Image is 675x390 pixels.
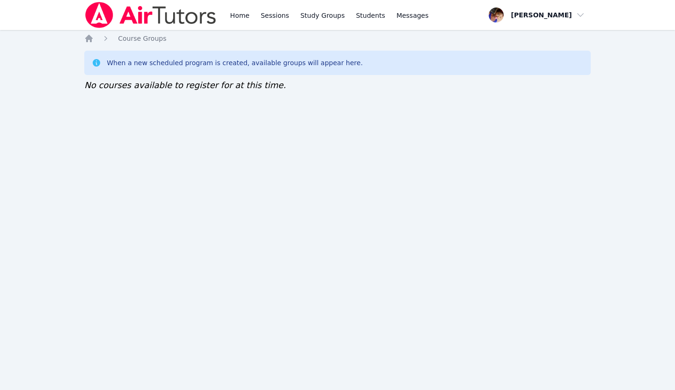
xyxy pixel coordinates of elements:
img: Air Tutors [84,2,217,28]
a: Course Groups [118,34,166,43]
span: No courses available to register for at this time. [84,80,286,90]
span: Course Groups [118,35,166,42]
span: Messages [396,11,429,20]
div: When a new scheduled program is created, available groups will appear here. [107,58,363,67]
nav: Breadcrumb [84,34,591,43]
